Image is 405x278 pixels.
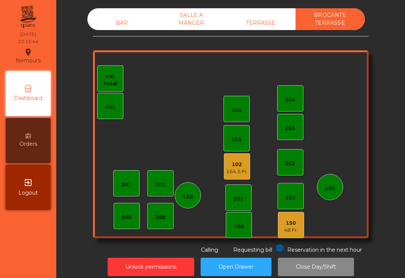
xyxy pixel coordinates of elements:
i: location_on [24,48,33,57]
span: Logout [18,189,38,197]
div: [DATE] [20,31,36,38]
div: TERRASSE [226,16,295,30]
button: Open Drawer [201,258,271,276]
div: 102 [226,161,248,168]
div: 120 [325,185,335,192]
div: BROCANTE TERRASSE [295,8,365,30]
button: Unlock permissions [108,258,194,276]
div: 150 [284,219,298,227]
span: Dashboard [14,94,42,102]
div: 301 [121,181,131,189]
button: Close Day/Shift [278,258,354,276]
div: 300 [121,214,132,221]
span: Reservation in the next hour [287,246,362,253]
div: VVL [105,104,115,111]
div: 154 [285,96,295,104]
div: 164.5 Fr. [226,168,248,175]
img: qpiato [19,4,37,30]
i: exit_to_app [24,178,33,187]
div: VVL Total [97,73,123,88]
div: 103 [231,136,241,144]
div: 151 [285,194,295,201]
div: 152 [285,160,295,168]
div: 201 [155,181,165,189]
div: 100 [234,223,244,230]
span: Orders [19,140,37,148]
div: 153 [285,125,295,132]
span: Requesting bill [233,246,272,253]
div: 22:15:44 [18,38,38,45]
div: BAR [87,16,157,30]
div: Nemours [16,47,40,65]
div: 48 Fr. [284,227,298,234]
div: SALLE A MANGER [157,8,226,30]
div: 200 [155,214,165,221]
div: 110 [183,193,193,201]
span: Calling [201,246,218,253]
div: 104 [231,107,241,114]
div: 101 [233,195,243,203]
